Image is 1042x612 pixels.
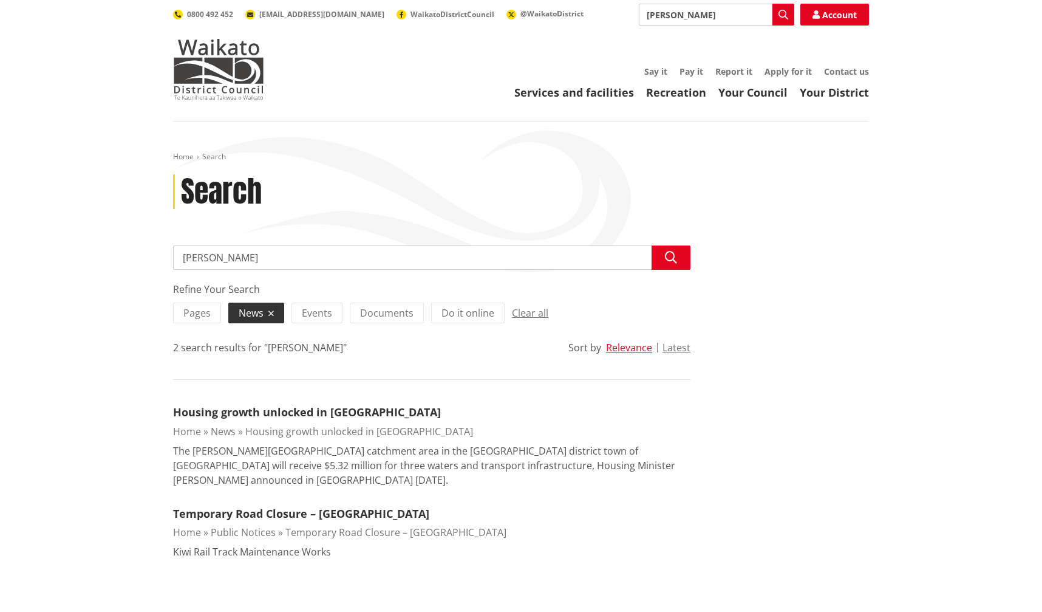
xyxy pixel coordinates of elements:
span: @WaikatoDistrict [520,9,584,19]
a: Services and facilities [514,85,634,100]
div: Sort by [568,340,601,355]
span: WaikatoDistrictCouncil [410,9,494,19]
div: 2 search results for "[PERSON_NAME]" [173,340,347,355]
a: Recreation [646,85,706,100]
span: Events [302,306,332,320]
span: News [239,306,264,320]
span: Search [202,151,226,162]
a: Your Council [718,85,788,100]
div: Refine Your Search [173,282,690,297]
a: Public Notices [211,526,276,539]
a: Temporary Road Closure – [GEOGRAPHIC_DATA] [173,506,429,521]
input: Search input [639,4,794,26]
span: 0800 492 452 [187,9,233,19]
a: 0800 492 452 [173,9,233,19]
a: Say it [644,66,667,77]
span: Do it online [441,306,494,320]
a: Apply for it [764,66,812,77]
a: WaikatoDistrictCouncil [397,9,494,19]
span: Pages [183,306,211,320]
a: Home [173,526,201,539]
a: Temporary Road Closure – [GEOGRAPHIC_DATA] [285,526,506,539]
a: Contact us [824,66,869,77]
input: Search input [173,246,690,270]
button: Relevance [606,342,652,353]
a: Housing growth unlocked in [GEOGRAPHIC_DATA] [245,425,473,438]
span: [EMAIL_ADDRESS][DOMAIN_NAME] [259,9,384,19]
a: [EMAIL_ADDRESS][DOMAIN_NAME] [245,9,384,19]
a: Your District [800,85,869,100]
a: Account [800,4,869,26]
h1: Search [181,174,262,210]
a: Housing growth unlocked in [GEOGRAPHIC_DATA] [173,405,441,419]
nav: breadcrumb [173,152,869,162]
a: Pay it [679,66,703,77]
img: Waikato District Council - Te Kaunihera aa Takiwaa o Waikato [173,39,264,100]
p: Kiwi Rail Track Maintenance Works [173,545,331,559]
a: Report it [715,66,752,77]
a: Home [173,151,194,162]
p: The [PERSON_NAME][GEOGRAPHIC_DATA] catchment area in the [GEOGRAPHIC_DATA] district town of [GEOG... [173,444,690,487]
span: Documents [360,306,414,320]
button: Clear all [512,303,548,323]
a: News [211,425,236,438]
a: Home [173,425,201,438]
button: Latest [662,342,690,353]
a: @WaikatoDistrict [506,9,584,19]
